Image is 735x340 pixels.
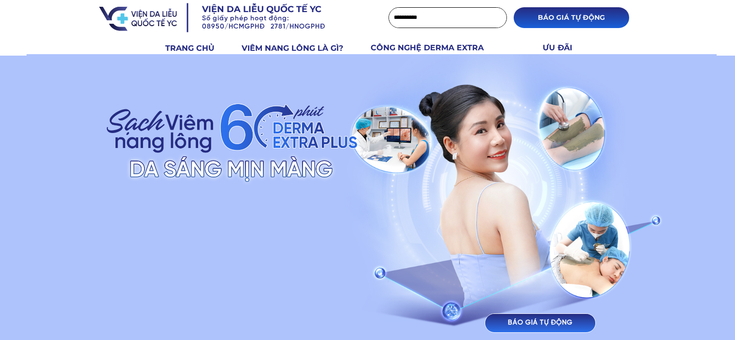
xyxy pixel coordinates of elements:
h3: TRANG CHỦ [165,42,231,55]
h3: Số giấy phép hoạt động: 08950/HCMGPHĐ 2781/HNOGPHĐ [202,15,365,31]
h3: Viện da liễu quốc tế YC [202,3,351,15]
h3: CÔNG NGHỆ DERMA EXTRA PLUS [371,42,506,66]
h3: VIÊM NANG LÔNG LÀ GÌ? [242,42,360,55]
p: BÁO GIÁ TỰ ĐỘNG [485,314,595,332]
p: BÁO GIÁ TỰ ĐỘNG [514,7,629,28]
h3: ƯU ĐÃI [543,42,583,54]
